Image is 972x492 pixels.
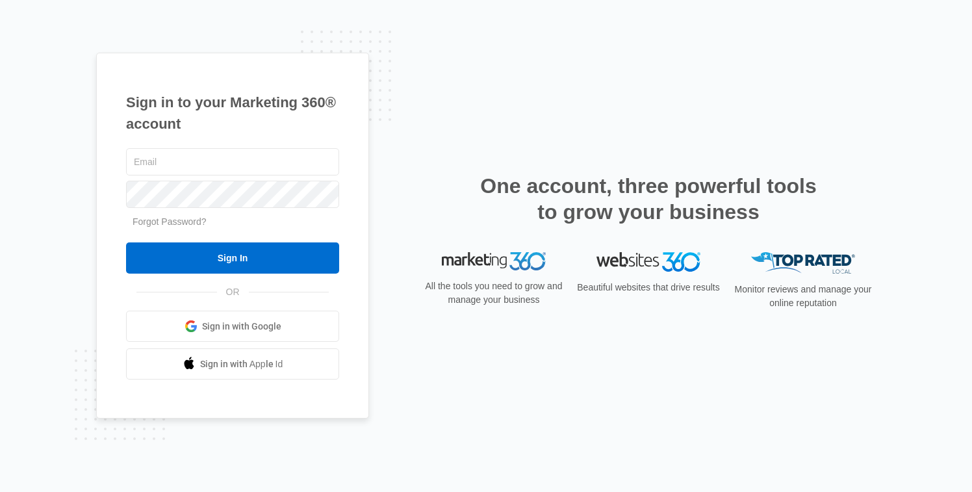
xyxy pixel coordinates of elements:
a: Sign in with Google [126,311,339,342]
img: Top Rated Local [751,252,855,274]
span: Sign in with Apple Id [200,357,283,371]
p: Monitor reviews and manage your online reputation [730,283,876,310]
span: OR [217,285,249,299]
a: Sign in with Apple Id [126,348,339,380]
p: All the tools you need to grow and manage your business [421,279,567,307]
span: Sign in with Google [202,320,281,333]
img: Websites 360 [596,252,700,271]
img: Marketing 360 [442,252,546,270]
input: Email [126,148,339,175]
h2: One account, three powerful tools to grow your business [476,173,821,225]
p: Beautiful websites that drive results [576,281,721,294]
h1: Sign in to your Marketing 360® account [126,92,339,135]
a: Forgot Password? [133,216,207,227]
input: Sign In [126,242,339,274]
